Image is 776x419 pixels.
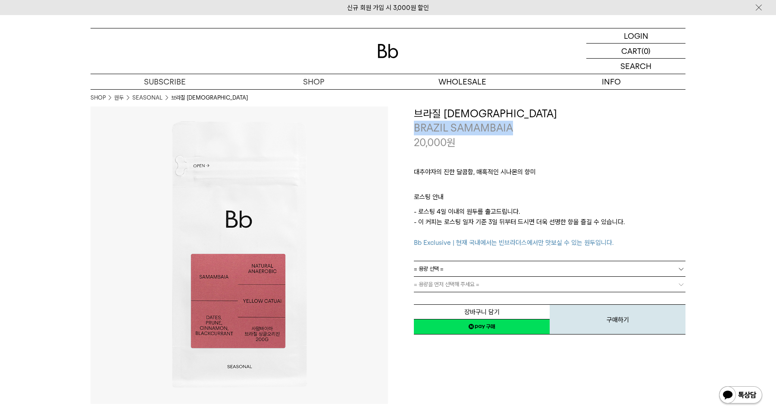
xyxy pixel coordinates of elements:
img: 카카오톡 채널 1:1 채팅 버튼 [718,385,763,406]
a: 신규 회원 가입 시 3,000원 할인 [347,4,429,12]
span: 원 [447,136,456,149]
a: SUBSCRIBE [91,74,239,89]
button: 구매하기 [550,304,685,335]
p: 20,000 [414,135,456,150]
span: = 용량을 먼저 선택해 주세요 = [414,277,479,292]
img: 로고 [378,44,398,58]
p: 로스팅 안내 [414,192,685,206]
p: CART [621,44,641,58]
p: (0) [641,44,651,58]
a: SHOP [91,94,106,102]
p: WHOLESALE [388,74,537,89]
p: ㅤ [414,181,685,192]
p: - 로스팅 4일 이내의 원두를 출고드립니다. - 이 커피는 로스팅 일자 기준 3일 뒤부터 드시면 더욱 선명한 향을 즐길 수 있습니다. [414,206,685,248]
a: SHOP [239,74,388,89]
p: 대추야자의 진한 달콤함, 매혹적인 시나몬의 향미 [414,167,685,181]
p: SEARCH [620,59,651,74]
li: 브라질 [DEMOGRAPHIC_DATA] [171,94,248,102]
span: = 용량 선택 = [414,261,444,276]
span: Bb Exclusive | 현재 국내에서는 빈브라더스에서만 맛보실 수 있는 원두입니다. [414,239,613,247]
a: 새창 [414,319,550,335]
a: SEASONAL [132,94,163,102]
button: 장바구니 담기 [414,304,550,319]
h3: 브라질 [DEMOGRAPHIC_DATA] [414,106,685,121]
img: 브라질 사맘바이아 [91,106,388,404]
p: BRAZIL SAMAMBAIA [414,121,685,135]
a: LOGIN [586,28,685,44]
a: 원두 [114,94,124,102]
p: LOGIN [624,28,648,43]
p: INFO [537,74,685,89]
a: CART (0) [586,44,685,59]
